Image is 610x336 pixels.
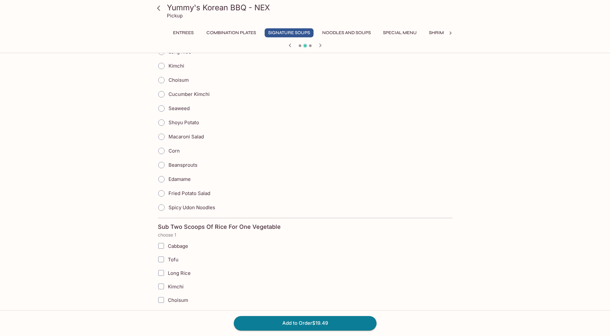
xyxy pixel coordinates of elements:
p: choose 1 [158,232,452,238]
span: Cabbage [168,243,188,249]
span: Macaroni Salad [168,134,204,140]
span: Spicy Udon Noodles [168,204,215,210]
span: Choisum [168,297,188,303]
h3: Yummy's Korean BBQ - NEX [167,3,454,13]
h4: Sub Two Scoops Of Rice For One Vegetable [158,223,281,230]
button: Combination Plates [203,28,259,37]
span: Tofu [168,257,178,263]
span: Edamame [168,176,191,182]
button: Entrees [169,28,198,37]
span: Kimchi [168,284,184,290]
span: Long Rice [168,270,191,276]
span: Beansprouts [168,162,197,168]
p: Pickup [167,13,183,19]
button: Shrimp Combos [425,28,471,37]
span: Choisum [168,77,189,83]
button: Noodles and Soups [319,28,374,37]
button: Special Menu [379,28,420,37]
button: Add to Order$19.49 [234,316,377,330]
span: Fried Potato Salad [168,190,210,196]
span: Shoyu Potato [168,119,199,126]
span: Cucumber Kimchi [168,91,210,97]
span: Kimchi [168,63,184,69]
span: Seaweed [168,105,190,111]
span: Corn [168,148,180,154]
button: Signature Soups [265,28,314,37]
